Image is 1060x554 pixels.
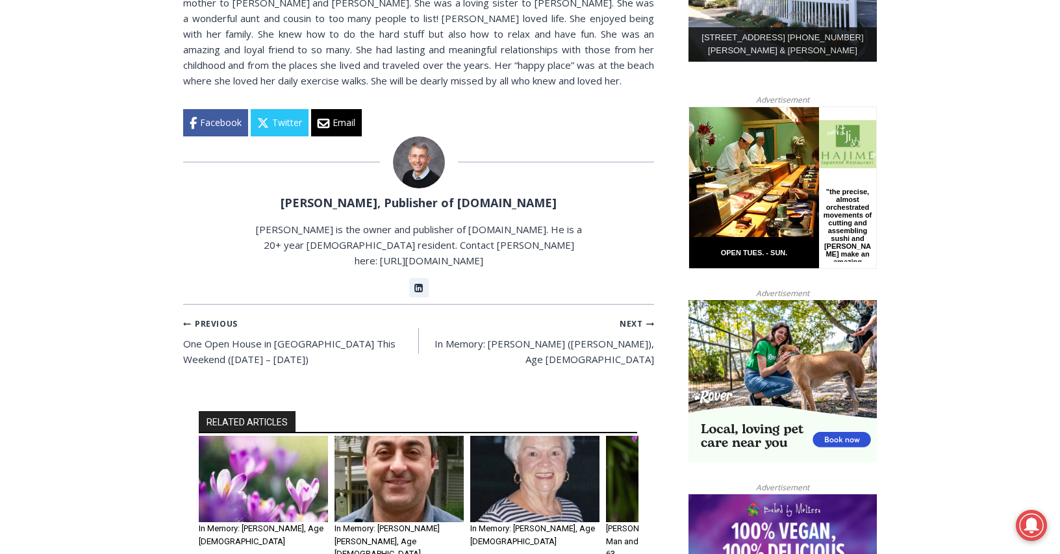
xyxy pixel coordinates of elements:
span: Open Tues. - Sun. [PHONE_NUMBER] [4,134,127,183]
h2: RELATED ARTICLES [199,411,296,433]
div: "At the 10am stand-up meeting, each intern gets a chance to take [PERSON_NAME] and the other inte... [328,1,614,126]
a: [PERSON_NAME], Publisher of [DOMAIN_NAME] [281,195,557,210]
a: Intern @ [DOMAIN_NAME] [312,126,629,162]
img: Obituary - flowers [199,436,328,522]
a: Open Tues. - Sun. [PHONE_NUMBER] [1,131,131,162]
div: "the precise, almost orchestrated movements of cutting and assembling sushi and [PERSON_NAME] mak... [133,81,184,155]
span: Advertisement [743,481,822,494]
a: NextIn Memory: [PERSON_NAME] ([PERSON_NAME]), Age [DEMOGRAPHIC_DATA] [419,315,655,367]
a: Email [311,109,362,136]
span: Advertisement [743,94,822,106]
a: Twitter [251,109,309,136]
a: In Memory: [PERSON_NAME], Age [DEMOGRAPHIC_DATA] [470,523,595,546]
small: Next [620,318,654,330]
a: In Memory: [PERSON_NAME], Age [DEMOGRAPHIC_DATA] [199,523,323,546]
a: PreviousOne Open House in [GEOGRAPHIC_DATA] This Weekend ([DATE] – [DATE]) [183,315,419,367]
img: Obituary - Patricia Rose Trumm [470,436,599,522]
span: Intern @ [DOMAIN_NAME] [340,129,602,158]
small: Previous [183,318,238,330]
img: (PHOTO: Kim Eierman of EcoBeneficial designed and oversaw the installation of native plant beds f... [606,436,735,522]
div: [STREET_ADDRESS] [PHONE_NUMBER] [PERSON_NAME] & [PERSON_NAME] [688,27,877,62]
p: [PERSON_NAME] is the owner and publisher of [DOMAIN_NAME]. He is a 20+ year [DEMOGRAPHIC_DATA] re... [254,221,584,268]
nav: Posts [183,315,654,367]
span: Advertisement [743,287,822,299]
a: Facebook [183,109,248,136]
img: Obituary - James Jordan Stavrides [334,436,464,522]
